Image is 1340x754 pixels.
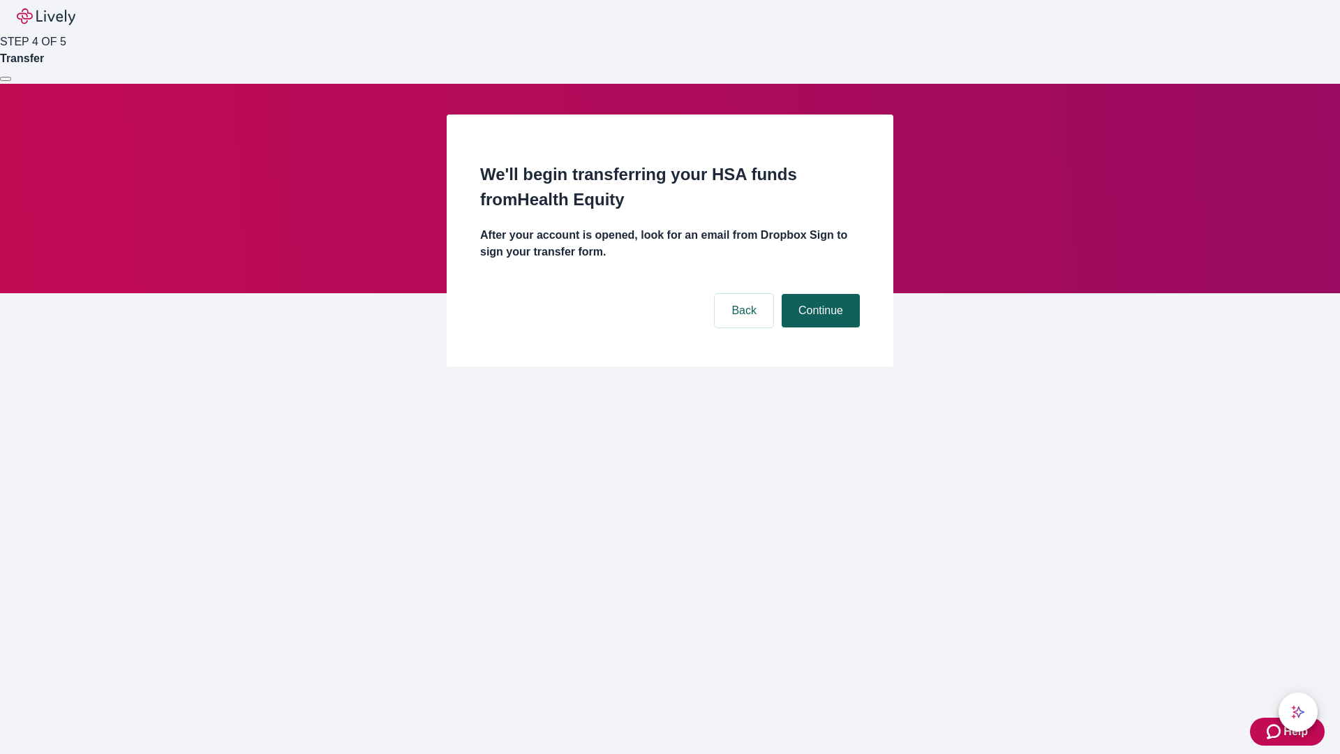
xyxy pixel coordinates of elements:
[480,162,860,212] h2: We'll begin transferring your HSA funds from Health Equity
[715,294,773,327] button: Back
[1267,723,1283,740] svg: Zendesk support icon
[17,8,75,25] img: Lively
[1283,723,1308,740] span: Help
[782,294,860,327] button: Continue
[480,227,860,260] h4: After your account is opened, look for an email from Dropbox Sign to sign your transfer form.
[1291,705,1305,719] svg: Lively AI Assistant
[1250,718,1325,746] button: Zendesk support iconHelp
[1279,693,1318,732] button: chat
